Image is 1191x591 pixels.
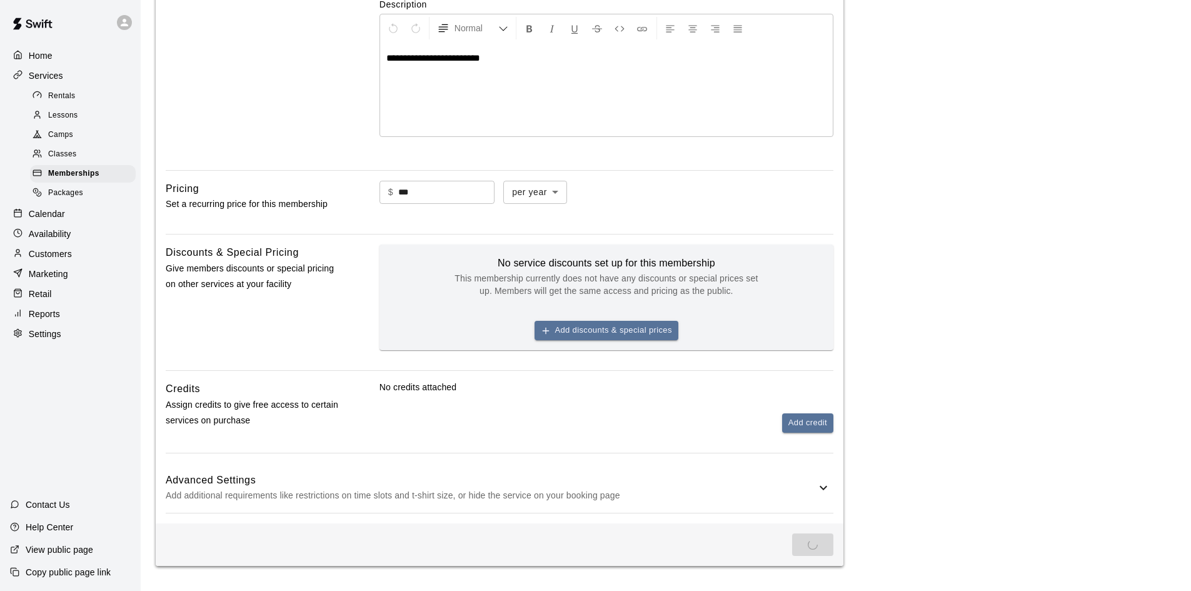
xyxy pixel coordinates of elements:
div: Camps [30,126,136,144]
span: Classes [48,148,76,161]
p: Reports [29,308,60,320]
p: Add additional requirements like restrictions on time slots and t-shirt size, or hide the service... [166,488,816,503]
button: Insert Code [609,17,630,39]
a: Services [10,66,131,85]
p: This membership currently does not have any discounts or special prices set up. Members will get ... [450,272,763,297]
div: per year [503,181,567,204]
a: Lessons [30,106,141,125]
p: Marketing [29,268,68,280]
div: Rentals [30,88,136,105]
button: Undo [383,17,404,39]
button: Format Underline [564,17,585,39]
h6: Credits [166,381,200,397]
div: Advanced SettingsAdd additional requirements like restrictions on time slots and t-shirt size, or... [166,463,833,513]
span: Camps [48,129,73,141]
p: Settings [29,328,61,340]
div: Packages [30,184,136,202]
a: Retail [10,285,131,303]
p: Copy public page link [26,566,111,578]
h6: Discounts & Special Pricing [166,245,299,261]
button: Center Align [682,17,703,39]
a: Packages [30,184,141,203]
p: Availability [29,228,71,240]
p: Services [29,69,63,82]
a: Rentals [30,86,141,106]
a: Settings [10,325,131,343]
h6: Pricing [166,181,199,197]
p: Retail [29,288,52,300]
p: No credits attached [379,381,833,393]
h6: Advanced Settings [166,472,816,488]
p: Set a recurring price for this membership [166,196,339,212]
a: Camps [30,126,141,145]
a: Home [10,46,131,65]
button: Format Italics [541,17,563,39]
div: Classes [30,146,136,163]
span: Normal [455,22,498,34]
p: Home [29,49,53,62]
a: Calendar [10,205,131,223]
p: View public page [26,543,93,556]
button: Formatting Options [432,17,513,39]
span: Memberships [48,168,99,180]
button: Redo [405,17,426,39]
a: Customers [10,245,131,263]
button: Left Align [660,17,681,39]
button: Insert Link [631,17,653,39]
button: Add credit [782,413,833,433]
button: Justify Align [727,17,748,39]
div: Lessons [30,107,136,124]
a: Availability [10,225,131,243]
p: Assign credits to give free access to certain services on purchase [166,397,339,428]
p: Give members discounts or special pricing on other services at your facility [166,261,339,292]
p: Help Center [26,521,73,533]
a: Classes [30,145,141,164]
button: Right Align [705,17,726,39]
p: Customers [29,248,72,260]
button: Add discounts & special prices [535,321,678,340]
span: Packages [48,187,83,200]
h6: No service discounts set up for this membership [450,255,763,272]
span: Rentals [48,90,76,103]
button: Format Bold [519,17,540,39]
p: Contact Us [26,498,70,511]
button: Format Strikethrough [586,17,608,39]
a: Reports [10,305,131,323]
span: Lessons [48,109,78,122]
p: $ [388,186,393,199]
a: Memberships [30,164,141,184]
a: Marketing [10,265,131,283]
div: Memberships [30,165,136,183]
p: Calendar [29,208,65,220]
